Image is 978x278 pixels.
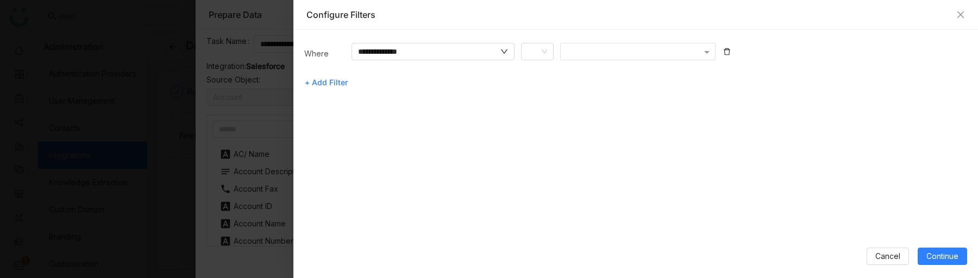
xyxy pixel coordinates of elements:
div: Configure Filters [306,9,951,21]
span: Continue [926,250,958,262]
button: Cancel [867,248,909,265]
span: Cancel [875,250,900,262]
span: Where [304,49,329,58]
button: Close [956,10,965,19]
button: Continue [918,248,967,265]
span: + Add Filter [305,74,348,91]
